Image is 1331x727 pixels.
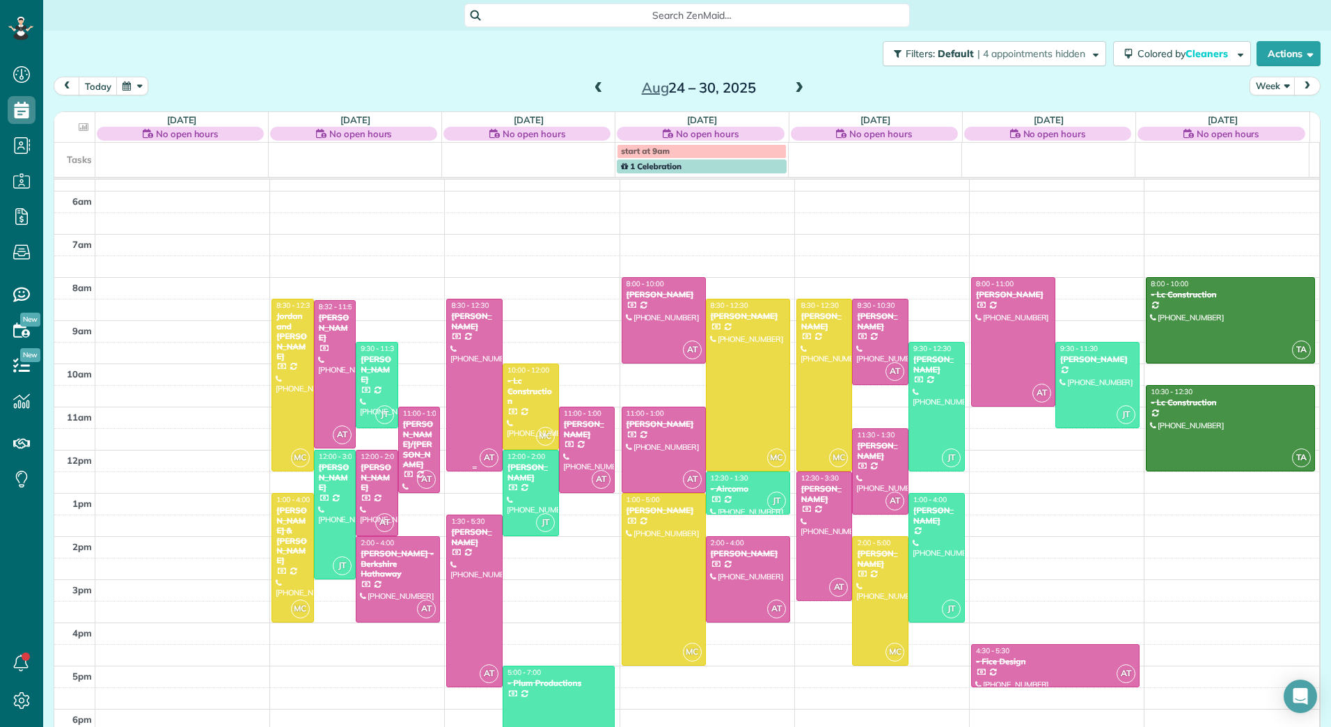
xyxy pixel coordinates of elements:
span: AT [333,425,352,444]
span: AT [885,362,904,381]
span: AT [767,600,786,618]
span: AT [1117,664,1135,683]
span: JT [1117,405,1135,424]
span: 12pm [67,455,92,466]
span: 1:30 - 5:30 [451,517,485,526]
span: 9:30 - 11:30 [361,344,398,353]
span: 9am [72,325,92,336]
div: [PERSON_NAME] [710,311,786,321]
span: 8:00 - 10:00 [627,279,664,288]
div: [PERSON_NAME] [318,462,352,492]
span: No open hours [329,127,392,141]
div: [PERSON_NAME] [360,354,394,384]
button: Week [1250,77,1295,95]
div: - Aircomo [710,484,786,494]
span: JT [942,600,961,618]
span: 12:30 - 3:30 [801,474,839,483]
div: [PERSON_NAME] [450,527,498,547]
span: 1pm [72,498,92,509]
div: Jordan and [PERSON_NAME] [276,311,310,361]
div: - Lc Construction [507,376,555,406]
span: MC [885,643,904,662]
span: JT [375,405,394,424]
div: [PERSON_NAME] - Berkshire Hathaway [360,549,436,579]
span: 12:00 - 2:00 [361,452,398,461]
span: No open hours [849,127,912,141]
a: [DATE] [1034,114,1064,125]
span: start at 9am [621,146,670,156]
span: 3pm [72,584,92,595]
a: [DATE] [860,114,890,125]
span: AT [683,341,702,359]
span: AT [829,578,848,597]
div: [PERSON_NAME] [856,441,904,461]
span: TA [1292,341,1311,359]
span: 11:00 - 1:00 [403,409,441,418]
span: 8:30 - 12:30 [276,301,314,310]
span: 10:00 - 12:00 [507,366,549,375]
a: [DATE] [340,114,370,125]
button: today [79,77,118,95]
span: 8:30 - 12:30 [451,301,489,310]
a: [DATE] [167,114,197,125]
span: JT [536,513,555,532]
button: Filters: Default | 4 appointments hidden [883,41,1106,66]
div: - Lc Construction [1150,398,1311,407]
div: [PERSON_NAME] [856,311,904,331]
span: No open hours [676,127,739,141]
span: 2:00 - 4:00 [711,538,744,547]
div: [PERSON_NAME] [1060,354,1135,364]
div: [PERSON_NAME] [626,419,702,429]
span: 11am [67,412,92,423]
span: 8:30 - 12:30 [711,301,748,310]
div: [PERSON_NAME] [913,354,961,375]
span: 6am [72,196,92,207]
div: Open Intercom Messenger [1284,680,1317,713]
button: next [1294,77,1321,95]
span: Aug [642,79,669,96]
div: [PERSON_NAME] & [PERSON_NAME] [276,506,310,565]
span: Colored by [1137,47,1233,60]
div: - Lc Construction [1150,290,1311,299]
span: 10:30 - 12:30 [1151,387,1192,396]
span: 8:00 - 10:00 [1151,279,1188,288]
div: [PERSON_NAME] [801,484,849,504]
span: 1 Celebration [621,161,682,171]
div: [PERSON_NAME] [626,506,702,515]
span: 5:00 - 7:00 [507,668,541,677]
div: [PERSON_NAME] [318,313,352,343]
span: No open hours [503,127,565,141]
span: AT [417,470,436,489]
span: Default [938,47,975,60]
span: 10am [67,368,92,380]
span: MC [291,448,310,467]
span: 1:00 - 4:00 [276,495,310,504]
button: Actions [1257,41,1321,66]
div: [PERSON_NAME] [626,290,702,299]
span: MC [767,448,786,467]
span: MC [536,427,555,446]
span: 11:30 - 1:30 [857,430,895,439]
span: 2pm [72,541,92,552]
span: JT [767,492,786,510]
span: AT [592,470,611,489]
span: 5pm [72,671,92,682]
div: [PERSON_NAME] [913,506,961,526]
div: - Fice Design [975,657,1135,666]
div: [PERSON_NAME] [450,311,498,331]
span: 2:00 - 5:00 [857,538,890,547]
div: [PERSON_NAME] [856,549,904,569]
span: | 4 appointments hidden [977,47,1085,60]
a: [DATE] [1208,114,1238,125]
span: AT [375,513,394,532]
span: MC [291,600,310,618]
span: JT [333,556,352,575]
div: [PERSON_NAME] [710,549,786,558]
div: - Plum Productions [507,678,611,688]
div: [PERSON_NAME] [360,462,394,492]
div: [PERSON_NAME] [801,311,849,331]
div: [PERSON_NAME] [975,290,1051,299]
span: New [20,313,40,327]
a: [DATE] [687,114,717,125]
span: 8:30 - 12:30 [801,301,839,310]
